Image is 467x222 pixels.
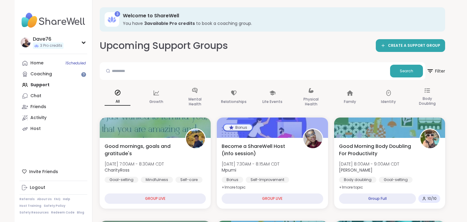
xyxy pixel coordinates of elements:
button: Search [390,65,423,77]
iframe: Spotlight [81,72,86,77]
div: GROUP LIVE [105,193,206,204]
div: Activity [30,115,47,121]
span: Search [400,68,413,74]
a: Activity [19,112,87,123]
img: Dave76 [21,38,30,47]
a: CREATE A SUPPORT GROUP [376,39,445,52]
a: Friends [19,101,87,112]
div: Dave76 [33,36,64,43]
a: About Us [37,197,52,201]
div: Group Full [339,193,416,204]
a: Host [19,123,87,134]
a: Coaching [19,69,87,80]
img: ShareWell Nav Logo [19,10,87,31]
span: [DATE] 8:00AM - 9:00AM CDT [339,161,399,167]
span: Good mornings, goals and gratitude's [105,143,178,157]
p: Life Events [262,98,282,105]
p: Family [344,98,356,105]
a: Safety Resources [19,210,49,215]
button: Filter [427,62,445,80]
h3: You have to book a coaching group. [123,20,437,26]
p: Physical Health [298,96,324,108]
b: Mpumi [222,167,236,173]
div: GROUP LIVE [222,193,323,204]
div: Friends [30,104,46,110]
a: FAQ [54,197,61,201]
a: Home1Scheduled [19,58,87,69]
div: Bonus [222,177,243,183]
p: Relationships [221,98,247,105]
h3: Welcome to ShareWell [123,12,437,19]
div: Self-Improvement [246,177,289,183]
a: Host Training [19,204,41,208]
p: Body Doubling [414,95,440,107]
span: 10 / 10 [427,196,437,201]
div: Goal-setting [105,177,138,183]
div: Chat [30,93,41,99]
span: Good Morning Body Doubling For Productivity [339,143,413,157]
a: Blog [77,210,84,215]
span: 3 Pro credits [40,43,62,48]
span: 1 Scheduled [65,61,86,66]
img: Adrienne_QueenOfTheDawn [420,129,439,148]
b: 3 available Pro credit s [144,20,195,26]
span: CREATE A SUPPORT GROUP [388,43,440,48]
h2: Upcoming Support Groups [100,39,228,53]
div: Goal-setting [379,177,413,183]
div: 3 [115,11,120,17]
a: Logout [19,182,87,193]
img: Mpumi [303,129,322,148]
div: Body doubling [339,177,376,183]
span: [DATE] 7:00AM - 8:30AM CDT [105,161,164,167]
div: Logout [30,185,45,191]
b: [PERSON_NAME] [339,167,372,173]
div: Coaching [30,71,52,77]
a: Referrals [19,197,35,201]
p: All [105,98,130,106]
p: Growth [149,98,163,105]
a: Safety Policy [44,204,65,208]
div: Self-care [175,177,202,183]
div: Mindfulness [141,177,173,183]
span: Become a ShareWell Host (info session) [222,143,296,157]
b: CharityRoss [105,167,130,173]
a: Chat [19,91,87,101]
div: Invite Friends [19,166,87,177]
div: Home [30,60,43,66]
a: Redeem Code [51,210,74,215]
div: Bonus [224,125,252,131]
p: Identity [381,98,396,105]
a: Help [63,197,70,201]
span: [DATE] 7:30AM - 8:15AM CDT [222,161,279,167]
img: CharityRoss [186,129,205,148]
p: Mental Health [182,96,208,108]
div: Host [30,126,41,132]
span: Filter [427,64,445,78]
